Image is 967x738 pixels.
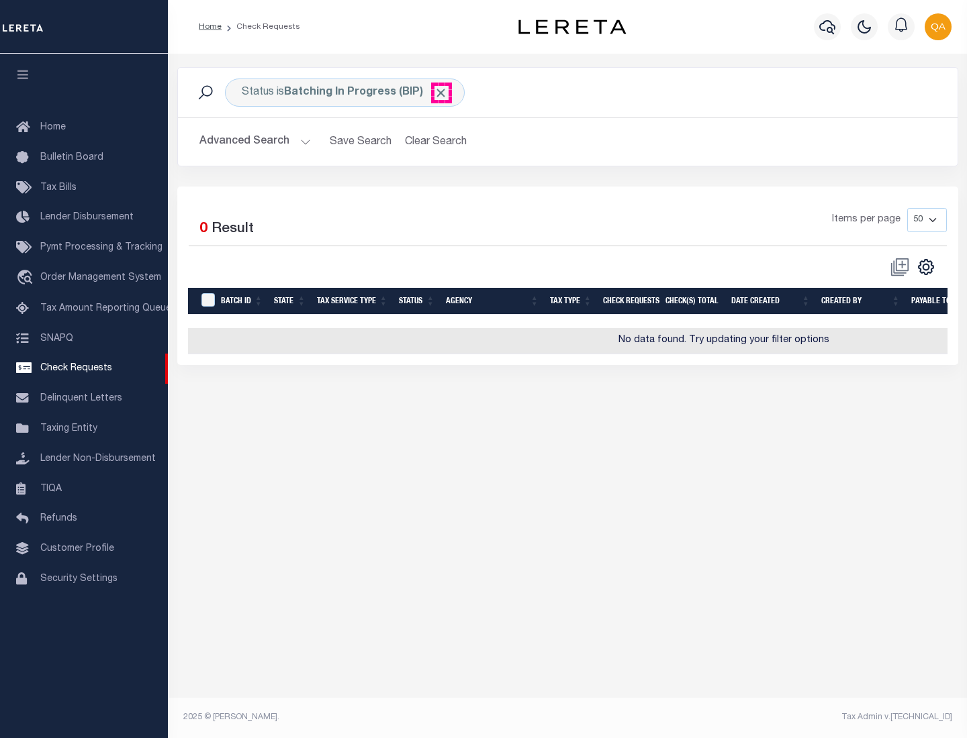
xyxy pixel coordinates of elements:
[40,364,112,373] span: Check Requests
[173,711,568,723] div: 2025 © [PERSON_NAME].
[40,123,66,132] span: Home
[199,222,208,236] span: 0
[40,484,62,493] span: TIQA
[312,288,394,315] th: Tax Service Type: activate to sort column ascending
[212,219,254,240] label: Result
[40,424,97,433] span: Taxing Entity
[40,304,171,313] span: Tax Amount Reporting Queue
[322,129,400,155] button: Save Search
[816,288,906,315] th: Created By: activate to sort column ascending
[284,87,448,98] b: Batching In Progress (BIP)
[660,288,726,315] th: Check(s) Total
[40,394,122,403] span: Delinquent Letters
[394,288,441,315] th: Status: activate to sort column ascending
[199,23,222,31] a: Home
[578,711,952,723] div: Tax Admin v.[TECHNICAL_ID]
[269,288,312,315] th: State: activate to sort column ascending
[40,454,156,464] span: Lender Non-Disbursement
[16,270,38,287] i: travel_explore
[832,213,901,227] span: Items per page
[925,13,952,40] img: svg+xml;base64,PHN2ZyB4bWxucz0iaHR0cDovL3d3dy53My5vcmcvMjAwMC9zdmciIHBvaW50ZXItZXZlbnRzPSJub25lIi...
[441,288,545,315] th: Agency: activate to sort column ascending
[40,333,73,343] span: SNAPQ
[40,213,134,222] span: Lender Disbursement
[598,288,660,315] th: Check Requests
[40,243,163,252] span: Pymt Processing & Tracking
[400,129,473,155] button: Clear Search
[726,288,816,315] th: Date Created: activate to sort column ascending
[225,78,465,107] div: Status is
[40,514,77,523] span: Refunds
[545,288,598,315] th: Tax Type: activate to sort column ascending
[222,21,300,33] li: Check Requests
[40,183,77,193] span: Tax Bills
[216,288,269,315] th: Batch Id: activate to sort column ascending
[518,19,626,34] img: logo-dark.svg
[40,544,114,553] span: Customer Profile
[40,273,161,282] span: Order Management System
[434,86,448,100] span: Click to Remove
[40,574,118,584] span: Security Settings
[199,129,311,155] button: Advanced Search
[40,153,103,162] span: Bulletin Board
